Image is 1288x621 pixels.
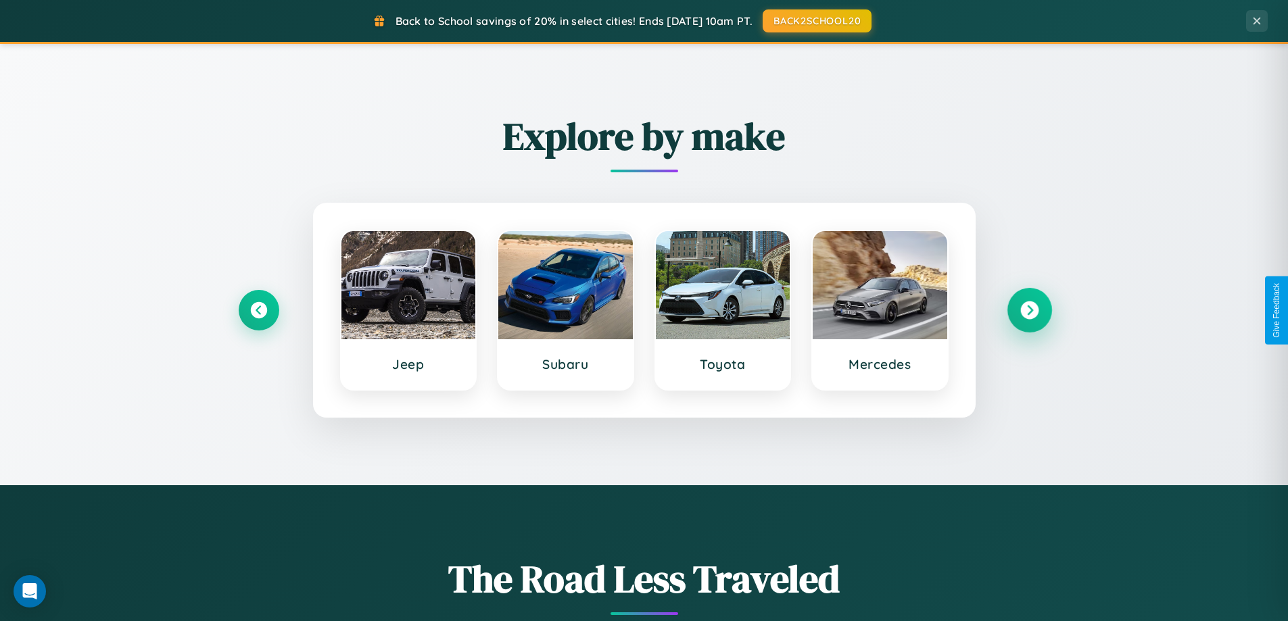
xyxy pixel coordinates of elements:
[396,14,753,28] span: Back to School savings of 20% in select cities! Ends [DATE] 10am PT.
[239,110,1050,162] h2: Explore by make
[239,553,1050,605] h1: The Road Less Traveled
[14,575,46,607] div: Open Intercom Messenger
[355,356,462,372] h3: Jeep
[512,356,619,372] h3: Subaru
[763,9,872,32] button: BACK2SCHOOL20
[826,356,934,372] h3: Mercedes
[669,356,777,372] h3: Toyota
[1272,283,1281,338] div: Give Feedback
